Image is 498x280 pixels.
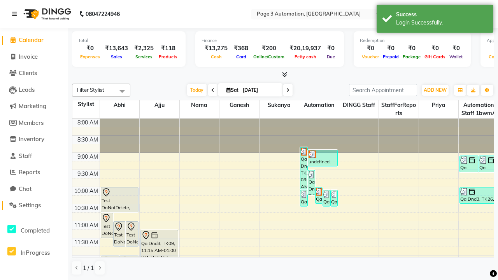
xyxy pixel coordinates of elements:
div: ₹13,275 [202,44,231,53]
span: Package [401,54,423,59]
div: Login Successfully. [396,19,487,27]
div: Qa Dnd3, TK22, 09:05 AM-09:35 AM, Hair cut Below 12 years (Boy) [460,156,478,172]
span: Cash [209,54,224,59]
a: Marketing [2,102,66,111]
div: ₹368 [231,44,251,53]
div: ₹2,325 [131,44,157,53]
span: Invoice [19,53,38,60]
input: Search Appointment [349,84,417,96]
span: Calendar [19,36,44,44]
img: logo [20,3,73,25]
span: ADD NEW [424,87,447,93]
div: ₹0 [447,44,465,53]
input: 2025-10-04 [240,84,279,96]
span: Staff [19,152,32,159]
a: Reports [2,168,66,177]
div: Redemption [360,37,465,44]
span: Sat [224,87,240,93]
span: DINGG Staff [339,100,379,110]
span: Automation [299,100,339,110]
a: Leads [2,86,66,94]
span: Settings [19,201,41,209]
div: Total [78,37,179,44]
span: Voucher [360,54,381,59]
span: Inventory [19,135,44,143]
div: 12:00 PM [73,255,100,264]
div: ₹0 [324,44,338,53]
span: Sukanya [260,100,299,110]
div: undefined, TK20, 08:55 AM-09:25 AM, Hair cut Below 12 years (Boy) [308,150,338,166]
div: Finance [202,37,338,44]
div: Qa Dnd3, TK30, 10:05 AM-10:35 AM, Hair cut Below 12 years (Boy) [331,190,337,206]
span: Completed [21,227,50,234]
span: Ajju [140,100,179,110]
div: 11:00 AM [73,221,100,229]
div: 9:30 AM [76,170,100,178]
span: Online/Custom [251,54,286,59]
span: Marketing [19,102,46,110]
div: Test DoNotDelete, TK11, 10:00 AM-10:45 AM, Hair Cut-Men [101,187,138,212]
div: Qa Dnd3, TK29, 10:05 AM-10:35 AM, Hair cut Below 12 years (Boy) [323,190,330,206]
div: Success [396,10,487,19]
div: ₹200 [251,44,286,53]
div: ₹0 [381,44,401,53]
span: Wallet [447,54,465,59]
span: Nama [180,100,219,110]
div: ₹0 [401,44,423,53]
a: Members [2,119,66,128]
div: 11:30 AM [73,238,100,247]
span: Leads [19,86,35,93]
span: 1 / 1 [83,264,94,272]
div: Test DoNotDelete, TK13, 10:45 AM-11:30 AM, Hair Cut-Men [101,213,113,238]
div: Qa Dnd3, TK23, 09:05 AM-09:35 AM, Hair Cut By Expert-Men [479,156,497,172]
span: Ganesh [219,100,259,110]
b: 08047224946 [86,3,120,25]
div: Qa Dnd3, TK28, 10:05 AM-10:35 AM, Hair cut Below 12 years (Boy) [300,190,307,206]
a: Inventory [2,135,66,144]
div: 10:30 AM [73,204,100,212]
span: Filter Stylist [77,87,104,93]
span: InProgress [21,249,50,256]
span: Products [157,54,179,59]
span: Due [325,54,337,59]
span: Gift Cards [423,54,447,59]
span: Reports [19,168,40,176]
div: 8:00 AM [76,119,100,127]
span: Abhi [100,100,140,110]
a: Invoice [2,52,66,61]
span: Card [234,54,248,59]
span: StaffForReports [379,100,419,118]
a: Chat [2,185,66,194]
div: Qa Dnd3, TK24, 09:30 AM-10:15 AM, Hair Cut-Men [308,170,315,195]
div: Stylist [72,100,100,108]
a: Settings [2,201,66,210]
div: 8:30 AM [76,136,100,144]
span: Today [187,84,207,96]
span: Expenses [78,54,102,59]
span: Sales [109,54,124,59]
span: Services [133,54,154,59]
div: Qa Dnd3, TK21, 08:50 AM-10:05 AM, Hair Cut By Expert-Men,Hair Cut-Men [300,147,307,189]
div: 9:00 AM [76,153,100,161]
div: ₹0 [78,44,102,53]
div: ₹0 [360,44,381,53]
div: Test DoNotDelete, TK17, 11:00 AM-11:45 AM, Hair Cut-Men [126,222,138,246]
span: Petty cash [293,54,318,59]
a: Clients [2,69,66,78]
div: 10:00 AM [73,187,100,195]
span: Chat [19,185,32,192]
div: ₹20,19,937 [286,44,324,53]
span: Clients [19,69,37,77]
span: Priya [419,100,459,110]
div: ₹0 [423,44,447,53]
button: ADD NEW [422,85,449,96]
a: Calendar [2,36,66,45]
div: Test DoNotDelete, TK12, 11:00 AM-11:45 AM, Hair Cut-Men [114,222,125,246]
span: Prepaid [381,54,401,59]
div: Qa Dnd3, TK26, 10:00 AM-10:30 AM, Hair cut Below 12 years (Boy) [460,187,497,203]
div: Qa Dnd3, TK27, 10:00 AM-10:30 AM, Hair cut Below 12 years (Boy) [316,187,322,203]
div: ₹13,643 [102,44,131,53]
div: ₹118 [157,44,179,53]
span: Members [19,119,44,126]
a: Staff [2,152,66,161]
